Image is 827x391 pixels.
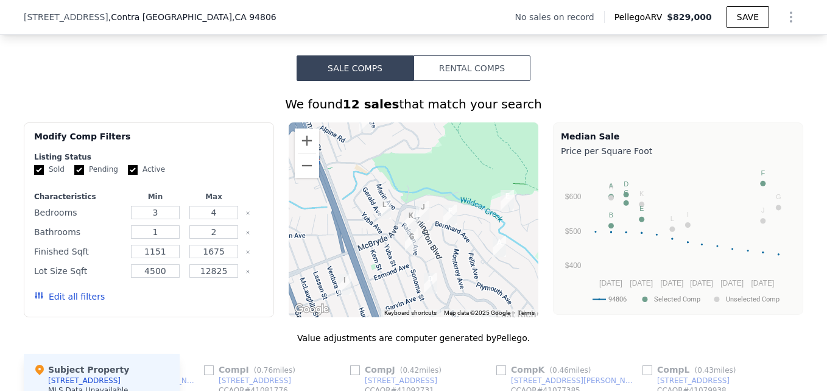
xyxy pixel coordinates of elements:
div: [STREET_ADDRESS] [657,376,730,386]
text: [DATE] [630,279,653,287]
text: K [639,190,644,197]
a: Terms [518,309,535,316]
a: [STREET_ADDRESS][PERSON_NAME] [496,376,638,386]
a: [STREET_ADDRESS] [642,376,730,386]
span: 0.76 [256,366,273,375]
text: [DATE] [661,279,684,287]
text: I [687,211,689,218]
span: ( miles) [544,366,596,375]
span: 0.42 [403,366,419,375]
text: B [609,211,613,219]
div: Min [128,192,182,202]
div: Value adjustments are computer generated by Pellego . [24,332,803,344]
text: $500 [565,227,582,236]
div: Bathrooms [34,224,124,241]
text: J [761,206,765,214]
text: $600 [565,192,582,201]
text: G [776,193,781,200]
span: 0.46 [552,366,569,375]
div: Modify Comp Filters [34,130,264,152]
div: 6031 Park Ave [496,185,519,216]
div: Max [187,192,241,202]
span: ( miles) [689,366,741,375]
text: L [670,215,674,222]
div: 5841 Ralston Ave [399,205,423,235]
button: Zoom in [295,129,319,153]
span: ( miles) [249,366,300,375]
button: Edit all filters [34,291,105,303]
div: 5212 Esmond Ave [333,269,356,300]
text: [DATE] [720,279,744,287]
text: Unselected Comp [726,295,779,303]
span: [STREET_ADDRESS] [24,11,108,23]
text: [DATE] [599,279,622,287]
img: Google [292,301,332,317]
div: [STREET_ADDRESS] [48,376,121,386]
button: Clear [245,230,250,235]
button: Rental Comps [413,55,530,81]
div: 5866 Ralston Ave [400,225,423,256]
div: 5905 Bernhard Ave [438,200,462,230]
div: [STREET_ADDRESS][PERSON_NAME] [511,376,638,386]
text: [DATE] [751,279,774,287]
div: Comp I [204,364,300,376]
span: Pellego ARV [614,11,667,23]
div: Characteristics [34,192,124,202]
strong: 12 sales [343,97,399,111]
text: H [608,183,613,191]
div: Median Sale [561,130,795,143]
label: Sold [34,164,65,175]
div: Subject Property [33,364,129,376]
div: We found that match your search [24,96,803,113]
div: Bedrooms [34,204,124,221]
button: SAVE [727,6,769,28]
div: Comp K [496,364,596,376]
span: 0.43 [697,366,714,375]
button: Clear [245,250,250,255]
text: E [639,205,644,212]
a: Open this area in Google Maps (opens a new window) [292,301,332,317]
div: Finished Sqft [34,243,124,260]
input: Sold [34,165,44,175]
a: [STREET_ADDRESS] [204,376,291,386]
button: Clear [245,269,250,274]
div: [STREET_ADDRESS] [365,376,437,386]
button: Sale Comps [297,55,413,81]
div: 5631 Shasta Ave [373,194,396,224]
a: [STREET_ADDRESS] [350,376,437,386]
span: ( miles) [395,366,446,375]
div: Lot Size Sqft [34,262,124,280]
div: Listing Status [34,152,264,162]
input: Active [128,165,138,175]
div: Comp L [642,364,741,376]
div: No sales on record [515,11,604,23]
button: Keyboard shortcuts [384,309,437,317]
span: Map data ©2025 Google [444,309,510,316]
div: [STREET_ADDRESS] [219,376,291,386]
text: $400 [565,261,582,270]
span: , CA 94806 [232,12,276,22]
div: 6080 Ralston Ave [419,268,442,298]
div: Comp J [350,364,446,376]
text: D [624,180,628,188]
div: 5841 Arlington Blvd [411,196,434,227]
text: C [624,189,628,196]
button: Zoom out [295,153,319,178]
span: $829,000 [667,12,712,22]
svg: A chart. [561,160,795,312]
button: Clear [245,211,250,216]
label: Pending [74,164,118,175]
text: F [761,169,765,177]
input: Pending [74,165,84,175]
span: , Contra [GEOGRAPHIC_DATA] [108,11,276,23]
text: [DATE] [690,279,713,287]
label: Active [128,164,165,175]
div: 6067 Dimm Way [488,231,511,262]
div: Price per Square Foot [561,143,795,160]
button: Show Options [779,5,803,29]
text: A [609,182,614,189]
text: 94806 [608,295,627,303]
text: Selected Comp [654,295,700,303]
